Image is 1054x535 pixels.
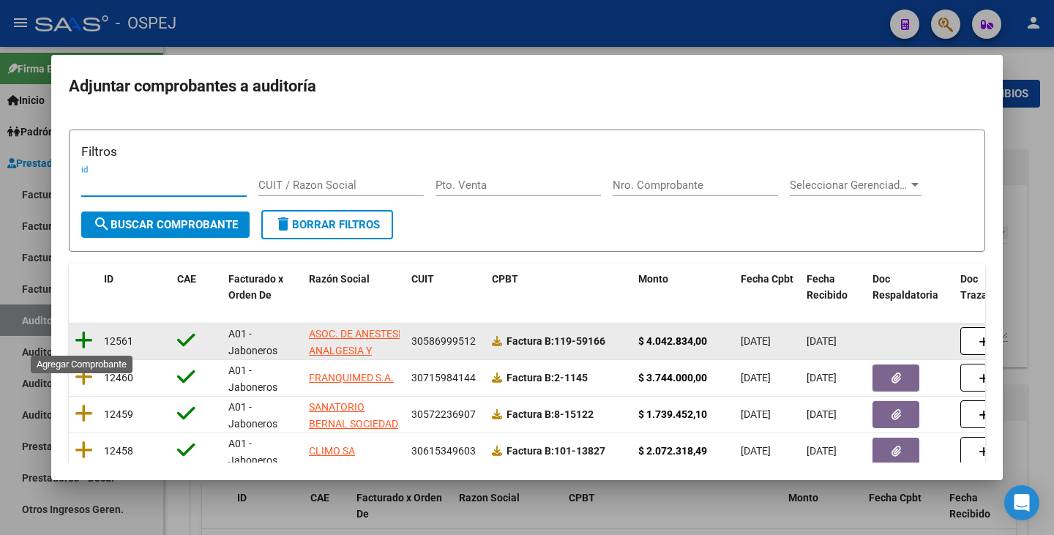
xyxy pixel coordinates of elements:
[274,218,380,231] span: Borrar Filtros
[309,401,399,479] span: SANATORIO BERNAL SOCIEDAD DE RESPONSABILIDAD LIMITADA
[104,372,133,384] span: 12460
[104,408,133,420] span: 12459
[638,408,707,420] strong: $ 1.739.452,10
[228,328,277,356] span: A01 - Jaboneros
[807,372,837,384] span: [DATE]
[81,142,973,161] h3: Filtros
[93,215,111,233] mat-icon: search
[638,372,707,384] strong: $ 3.744.000,00
[274,215,292,233] mat-icon: delete
[507,408,554,420] span: Factura B:
[228,273,283,302] span: Facturado x Orden De
[638,335,707,347] strong: $ 4.042.834,00
[507,445,554,457] span: Factura B:
[960,273,1020,302] span: Doc Trazabilidad
[507,372,588,384] strong: 2-1145
[741,445,771,457] span: [DATE]
[807,408,837,420] span: [DATE]
[486,263,632,312] datatable-header-cell: CPBT
[735,263,801,312] datatable-header-cell: Fecha Cpbt
[954,263,1042,312] datatable-header-cell: Doc Trazabilidad
[104,335,133,347] span: 12561
[303,263,405,312] datatable-header-cell: Razón Social
[492,273,518,285] span: CPBT
[81,212,250,238] button: Buscar Comprobante
[507,372,554,384] span: Factura B:
[507,335,554,347] span: Factura B:
[69,72,985,100] h2: Adjuntar comprobantes a auditoría
[741,372,771,384] span: [DATE]
[741,408,771,420] span: [DATE]
[1004,485,1039,520] div: Open Intercom Messenger
[405,263,486,312] datatable-header-cell: CUIT
[507,408,594,420] strong: 8-15122
[177,273,196,285] span: CAE
[171,263,223,312] datatable-header-cell: CAE
[228,401,277,430] span: A01 - Jaboneros
[309,445,355,457] span: CLIMO SA
[807,445,837,457] span: [DATE]
[638,273,668,285] span: Monto
[411,408,476,420] span: 30572236907
[411,445,476,457] span: 30615349603
[309,328,408,389] span: ASOC. DE ANESTESIA ANALGESIA Y REANIMACION DE [GEOGRAPHIC_DATA]
[867,263,954,312] datatable-header-cell: Doc Respaldatoria
[411,372,476,384] span: 30715984144
[98,263,171,312] datatable-header-cell: ID
[807,335,837,347] span: [DATE]
[223,263,303,312] datatable-header-cell: Facturado x Orden De
[261,210,393,239] button: Borrar Filtros
[790,179,908,192] span: Seleccionar Gerenciador
[411,335,476,347] span: 30586999512
[228,364,277,393] span: A01 - Jaboneros
[104,273,113,285] span: ID
[807,273,848,302] span: Fecha Recibido
[638,445,707,457] strong: $ 2.072.318,49
[309,273,370,285] span: Razón Social
[741,335,771,347] span: [DATE]
[741,273,793,285] span: Fecha Cpbt
[309,372,394,384] span: FRANQUIMED S.A.
[411,273,434,285] span: CUIT
[632,263,735,312] datatable-header-cell: Monto
[104,445,133,457] span: 12458
[507,335,605,347] strong: 119-59166
[872,273,938,302] span: Doc Respaldatoria
[801,263,867,312] datatable-header-cell: Fecha Recibido
[93,218,238,231] span: Buscar Comprobante
[507,445,605,457] strong: 101-13827
[228,438,277,466] span: A01 - Jaboneros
